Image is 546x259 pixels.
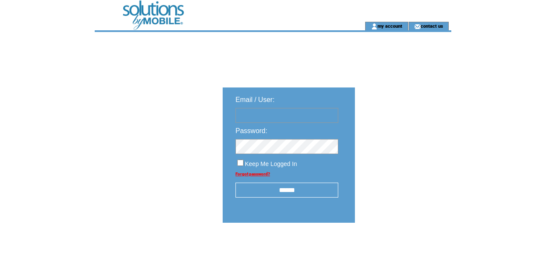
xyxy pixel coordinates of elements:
img: contact_us_icon.gif [414,23,421,30]
img: transparent.png [380,244,422,255]
a: my account [378,23,402,29]
span: Keep Me Logged In [245,160,297,167]
span: Email / User: [235,96,275,103]
a: contact us [421,23,443,29]
img: account_icon.gif [371,23,378,30]
a: Forgot password? [235,172,270,176]
span: Password: [235,127,267,134]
